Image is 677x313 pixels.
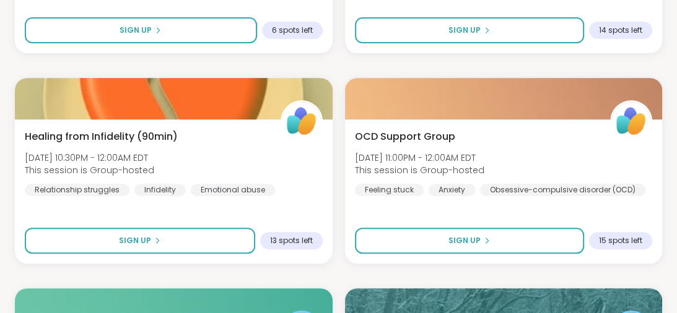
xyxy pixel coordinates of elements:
[599,25,642,35] span: 14 spots left
[25,129,178,144] span: Healing from Infidelity (90min)
[25,228,255,254] button: Sign Up
[120,25,152,36] span: Sign Up
[448,25,481,36] span: Sign Up
[355,152,484,164] span: [DATE] 11:00PM - 12:00AM EDT
[25,184,129,196] div: Relationship struggles
[272,25,313,35] span: 6 spots left
[25,164,154,176] span: This session is Group-hosted
[270,236,313,246] span: 13 spots left
[355,164,484,176] span: This session is Group-hosted
[25,152,154,164] span: [DATE] 10:30PM - 12:00AM EDT
[612,102,650,140] img: ShareWell
[282,102,321,140] img: ShareWell
[191,184,275,196] div: Emotional abuse
[355,17,585,43] button: Sign Up
[134,184,186,196] div: Infidelity
[119,235,151,246] span: Sign Up
[480,184,645,196] div: Obsessive-compulsive disorder (OCD)
[429,184,475,196] div: Anxiety
[355,184,424,196] div: Feeling stuck
[355,129,455,144] span: OCD Support Group
[599,236,642,246] span: 15 spots left
[25,17,257,43] button: Sign Up
[448,235,481,246] span: Sign Up
[355,228,585,254] button: Sign Up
